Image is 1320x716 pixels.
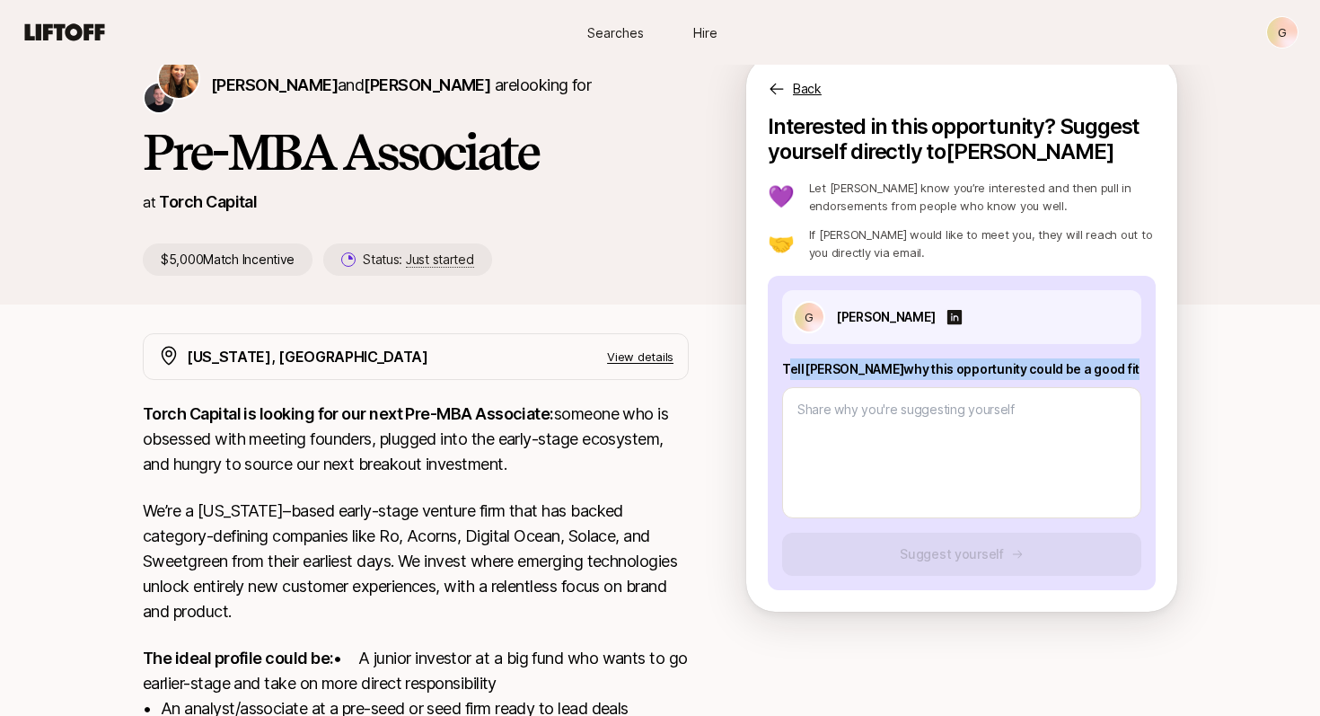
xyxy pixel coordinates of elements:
p: $5,000 Match Incentive [143,243,312,276]
p: 💜 [768,186,795,208]
p: at [143,190,155,214]
button: G [1266,16,1298,49]
a: Torch Capital [159,192,257,211]
p: Status: [363,249,473,270]
img: Katie Reiner [159,58,198,98]
span: [PERSON_NAME] [364,75,490,94]
p: Interested in this opportunity? Suggest yourself directly to [PERSON_NAME] [768,114,1156,164]
p: 🤝 [768,233,795,254]
p: [US_STATE], [GEOGRAPHIC_DATA] [187,345,428,368]
p: We’re a [US_STATE]–based early-stage venture firm that has backed category-defining companies lik... [143,499,689,624]
span: and [338,75,490,94]
p: G [805,306,814,328]
p: [PERSON_NAME] [836,306,935,328]
p: G [1278,22,1287,43]
a: Searches [570,16,660,49]
p: Tell [PERSON_NAME] why this opportunity could be a good fit [782,358,1141,380]
span: [PERSON_NAME] [211,75,338,94]
p: Let [PERSON_NAME] know you’re interested and then pull in endorsements from people who know you w... [809,179,1156,215]
p: Back [793,78,822,100]
span: Searches [587,23,644,42]
span: Just started [406,252,474,268]
a: Hire [660,16,750,49]
span: Hire [693,23,717,42]
strong: Torch Capital is looking for our next Pre-MBA Associate: [143,404,554,423]
p: If [PERSON_NAME] would like to meet you, they will reach out to you directly via email. [809,225,1156,261]
img: Christopher Harper [145,84,173,112]
strong: The ideal profile could be: [143,649,333,667]
h1: Pre-MBA Associate [143,125,689,179]
p: are looking for [211,73,591,98]
p: someone who is obsessed with meeting founders, plugged into the early-stage ecosystem, and hungry... [143,402,689,477]
p: View details [607,348,673,366]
